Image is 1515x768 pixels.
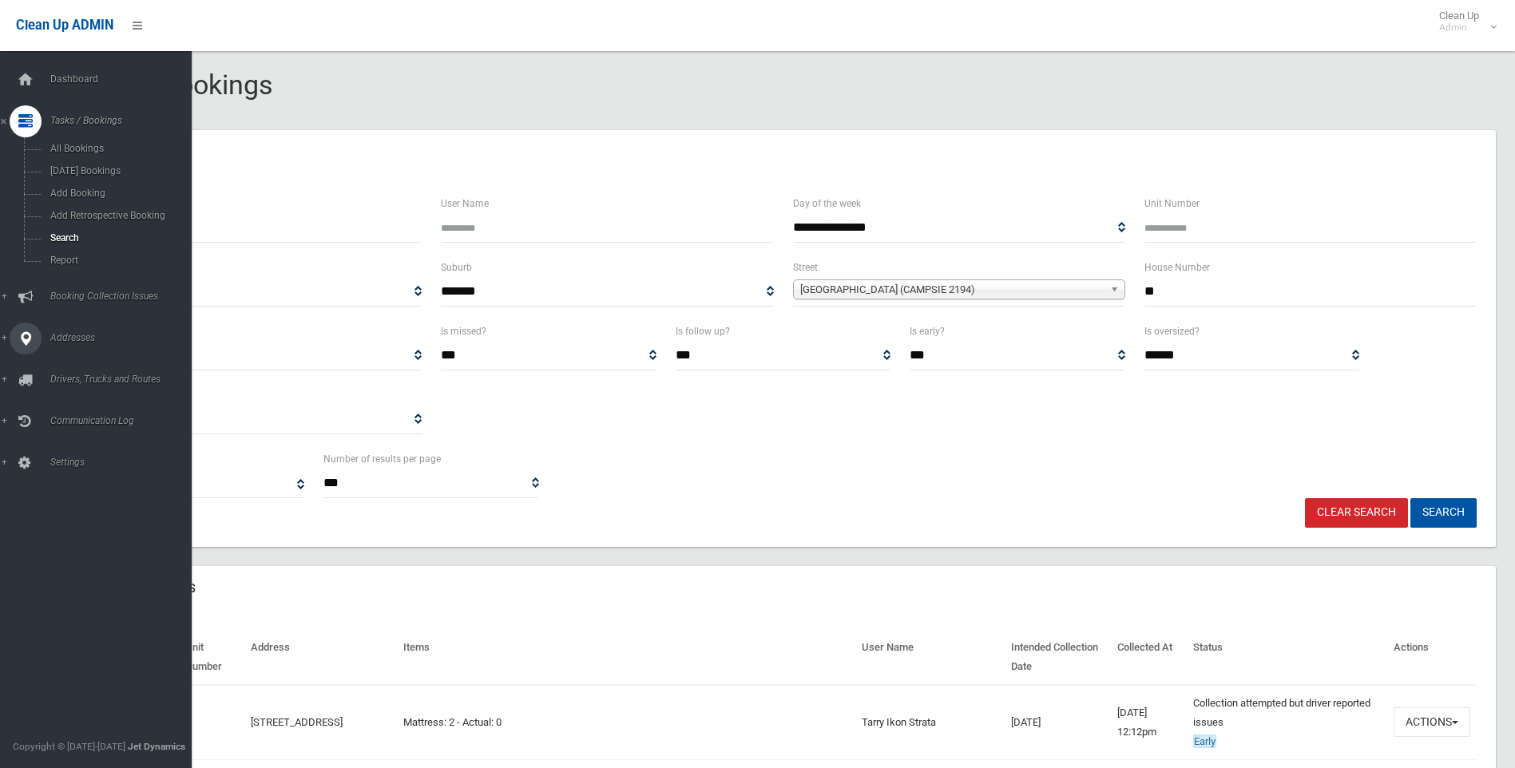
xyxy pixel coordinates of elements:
[1305,498,1408,528] a: Clear Search
[46,210,190,221] span: Add Retrospective Booking
[251,716,343,728] a: [STREET_ADDRESS]
[397,685,855,760] td: Mattress: 2 - Actual: 0
[1394,707,1470,737] button: Actions
[46,255,190,266] span: Report
[793,259,818,276] label: Street
[46,73,204,85] span: Dashboard
[323,450,441,468] label: Number of results per page
[910,323,945,340] label: Is early?
[16,18,113,33] span: Clean Up ADMIN
[1193,734,1216,748] span: Early
[128,741,185,752] strong: Jet Dynamics
[179,630,244,685] th: Unit Number
[1144,259,1210,276] label: House Number
[855,685,1005,760] td: Tarry Ikon Strata
[800,280,1104,299] span: [GEOGRAPHIC_DATA] (CAMPSIE 2194)
[793,195,861,212] label: Day of the week
[1410,498,1477,528] button: Search
[1439,22,1479,34] small: Admin
[46,188,190,199] span: Add Booking
[46,232,190,243] span: Search
[46,165,190,176] span: [DATE] Bookings
[46,143,190,154] span: All Bookings
[13,741,125,752] span: Copyright © [DATE]-[DATE]
[1187,685,1387,760] td: Collection attempted but driver reported issues
[46,374,204,385] span: Drivers, Trucks and Routes
[1144,195,1200,212] label: Unit Number
[244,630,398,685] th: Address
[1187,630,1387,685] th: Status
[46,415,204,426] span: Communication Log
[397,630,855,685] th: Items
[46,291,204,302] span: Booking Collection Issues
[676,323,730,340] label: Is follow up?
[855,630,1005,685] th: User Name
[441,259,472,276] label: Suburb
[46,457,204,468] span: Settings
[1005,630,1111,685] th: Intended Collection Date
[1144,323,1200,340] label: Is oversized?
[46,332,204,343] span: Addresses
[1111,630,1188,685] th: Collected At
[1431,10,1495,34] span: Clean Up
[46,115,204,126] span: Tasks / Bookings
[441,323,486,340] label: Is missed?
[1005,685,1111,760] td: [DATE]
[1387,630,1477,685] th: Actions
[1111,685,1188,760] td: [DATE] 12:12pm
[441,195,489,212] label: User Name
